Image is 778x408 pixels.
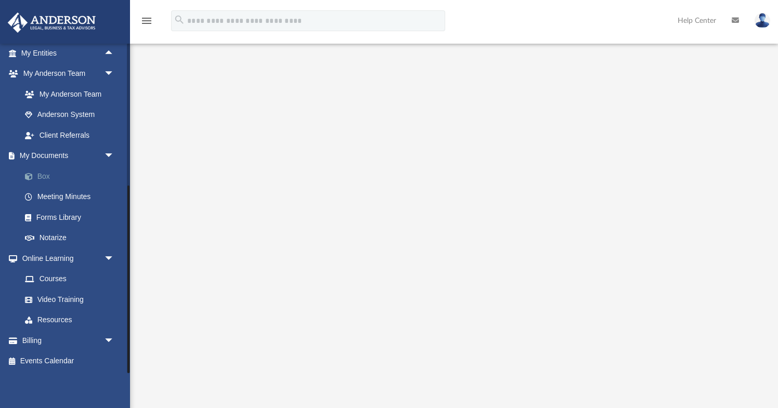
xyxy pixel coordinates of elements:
a: My Documentsarrow_drop_down [7,146,130,166]
img: Anderson Advisors Platinum Portal [5,12,99,33]
span: arrow_drop_down [104,146,125,167]
img: User Pic [755,13,770,28]
a: Billingarrow_drop_down [7,330,130,351]
i: search [174,14,185,25]
span: arrow_drop_up [104,43,125,64]
a: My Anderson Team [15,84,120,104]
a: Online Learningarrow_drop_down [7,248,125,269]
a: menu [140,20,153,27]
a: Notarize [15,228,130,248]
i: menu [140,15,153,27]
a: Forms Library [15,207,125,228]
a: My Entitiesarrow_drop_up [7,43,130,63]
span: arrow_drop_down [104,248,125,269]
a: Video Training [15,289,120,310]
a: Box [15,166,130,187]
a: Resources [15,310,125,331]
a: My Anderson Teamarrow_drop_down [7,63,125,84]
a: Client Referrals [15,125,125,146]
a: Anderson System [15,104,125,125]
a: Courses [15,269,125,289]
a: Meeting Minutes [15,187,130,207]
a: Events Calendar [7,351,130,372]
span: arrow_drop_down [104,330,125,351]
span: arrow_drop_down [104,63,125,85]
